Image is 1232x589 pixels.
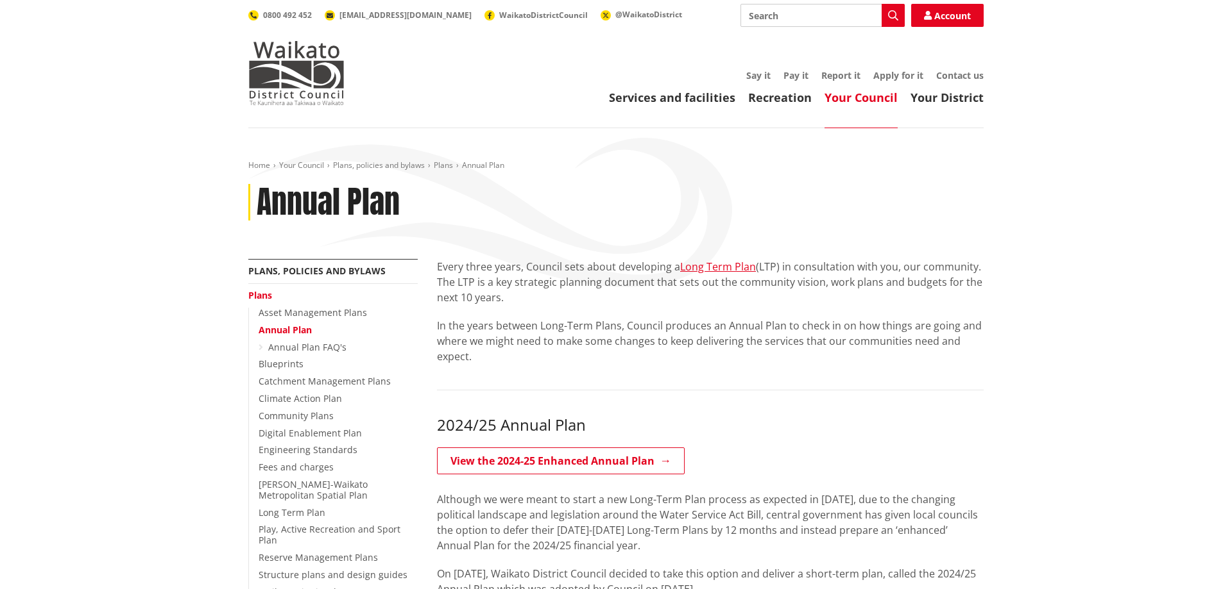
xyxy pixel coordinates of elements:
[259,461,334,473] a: Fees and charges
[821,69,860,81] a: Report it
[259,410,334,422] a: Community Plans
[248,41,345,105] img: Waikato District Council - Te Kaunihera aa Takiwaa o Waikato
[437,476,984,553] p: Although we were meant to start a new Long-Term Plan process as expected in [DATE], due to the ch...
[936,69,984,81] a: Contact us
[339,10,472,21] span: [EMAIL_ADDRESS][DOMAIN_NAME]
[259,392,342,404] a: Climate Action Plan
[259,375,391,387] a: Catchment Management Plans
[248,265,386,277] a: Plans, policies and bylaws
[462,160,504,170] span: Annual Plan
[873,69,923,81] a: Apply for it
[437,259,984,305] p: Every three years, Council sets about developing a (LTP) in consultation with you, our community....
[263,10,312,21] span: 0800 492 452
[259,506,325,518] a: Long Term Plan
[259,358,304,370] a: Blueprints
[740,4,905,27] input: Search input
[259,444,357,456] a: Engineering Standards
[259,306,367,319] a: Asset Management Plans
[748,90,812,105] a: Recreation
[746,69,771,81] a: Say it
[248,289,272,301] a: Plans
[259,478,368,501] a: [PERSON_NAME]-Waikato Metropolitan Spatial Plan
[248,10,312,21] a: 0800 492 452
[484,10,588,21] a: WaikatoDistrictCouncil
[325,10,472,21] a: [EMAIL_ADDRESS][DOMAIN_NAME]
[259,523,400,546] a: Play, Active Recreation and Sport Plan
[825,90,898,105] a: Your Council
[259,551,378,563] a: Reserve Management Plans
[257,184,400,221] h1: Annual Plan
[615,9,682,20] span: @WaikatoDistrict
[437,416,984,435] h3: 2024/25 Annual Plan
[499,10,588,21] span: WaikatoDistrictCouncil
[609,90,735,105] a: Services and facilities
[437,318,984,364] p: In the years between Long-Term Plans, Council produces an Annual Plan to check in on how things a...
[259,568,407,581] a: Structure plans and design guides
[434,160,453,170] a: Plans
[268,341,346,353] a: Annual Plan FAQ's
[437,447,685,474] a: View the 2024-25 Enhanced Annual Plan
[783,69,809,81] a: Pay it
[911,90,984,105] a: Your District
[333,160,425,170] a: Plans, policies and bylaws
[680,260,756,274] a: Long Term Plan
[911,4,984,27] a: Account
[259,324,312,336] a: Annual Plan
[248,160,984,171] nav: breadcrumb
[259,427,362,439] a: Digital Enablement Plan
[601,9,682,20] a: @WaikatoDistrict
[248,160,270,170] a: Home
[279,160,324,170] a: Your Council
